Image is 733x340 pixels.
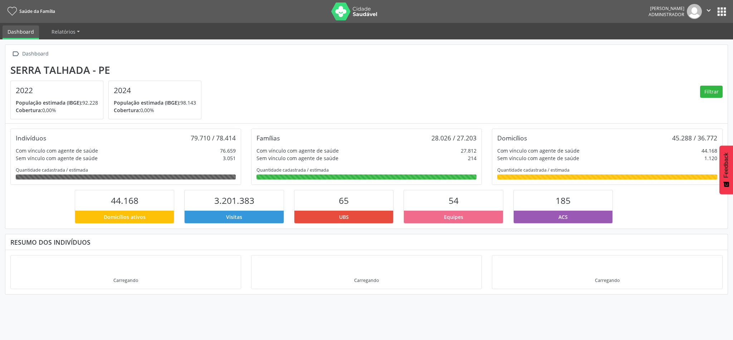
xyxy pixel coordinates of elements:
div: Com vínculo com agente de saúde [256,147,339,154]
div: Quantidade cadastrada / estimada [256,167,477,173]
img: img [687,4,702,19]
h4: 2022 [16,86,98,95]
div: Sem vínculo com agente de saúde [497,154,579,162]
a:  Dashboard [10,49,50,59]
p: 92.228 [16,99,98,106]
div: Dashboard [21,49,50,59]
span: Relatórios [52,28,75,35]
div: Famílias [256,134,280,142]
button: apps [715,5,728,18]
button: Filtrar [700,86,723,98]
i:  [705,6,713,14]
a: Relatórios [47,25,85,38]
span: Feedback [723,153,729,178]
div: 44.168 [702,147,717,154]
p: 0,00% [114,106,196,114]
div: Carregando [595,277,620,283]
span: 3.201.383 [214,195,254,206]
div: 214 [468,154,477,162]
button:  [702,4,715,19]
p: 98.143 [114,99,196,106]
div: Domicílios [497,134,527,142]
span: 185 [556,195,571,206]
span: 44.168 [111,195,138,206]
div: Sem vínculo com agente de saúde [16,154,98,162]
span: Administrador [649,11,684,18]
span: Saúde da Família [19,8,55,14]
div: 3.051 [223,154,236,162]
span: 65 [339,195,349,206]
i:  [10,49,21,59]
span: Cobertura: [16,107,42,114]
div: 45.288 / 36.772 [672,134,717,142]
div: Quantidade cadastrada / estimada [16,167,236,173]
button: Feedback - Mostrar pesquisa [719,145,733,194]
div: 28.026 / 27.203 [431,134,477,142]
div: 27.812 [461,147,477,154]
span: Cobertura: [114,107,140,114]
span: População estimada (IBGE): [16,99,82,106]
a: Saúde da Família [5,5,55,17]
span: Domicílios ativos [104,213,146,221]
span: UBS [339,213,349,221]
p: 0,00% [16,106,98,114]
div: 79.710 / 78.414 [191,134,236,142]
div: Serra Talhada - PE [10,64,206,76]
span: ACS [558,213,568,221]
div: Com vínculo com agente de saúde [497,147,580,154]
div: Carregando [354,277,379,283]
div: 1.120 [704,154,717,162]
div: Indivíduos [16,134,46,142]
a: Dashboard [3,25,39,39]
span: 54 [449,195,459,206]
div: Com vínculo com agente de saúde [16,147,98,154]
span: Visitas [226,213,242,221]
div: Resumo dos indivíduos [10,238,723,246]
div: Sem vínculo com agente de saúde [256,154,338,162]
div: [PERSON_NAME] [649,5,684,11]
div: Carregando [113,277,138,283]
div: 76.659 [220,147,236,154]
span: Equipes [444,213,463,221]
div: Quantidade cadastrada / estimada [497,167,717,173]
span: População estimada (IBGE): [114,99,180,106]
h4: 2024 [114,86,196,95]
